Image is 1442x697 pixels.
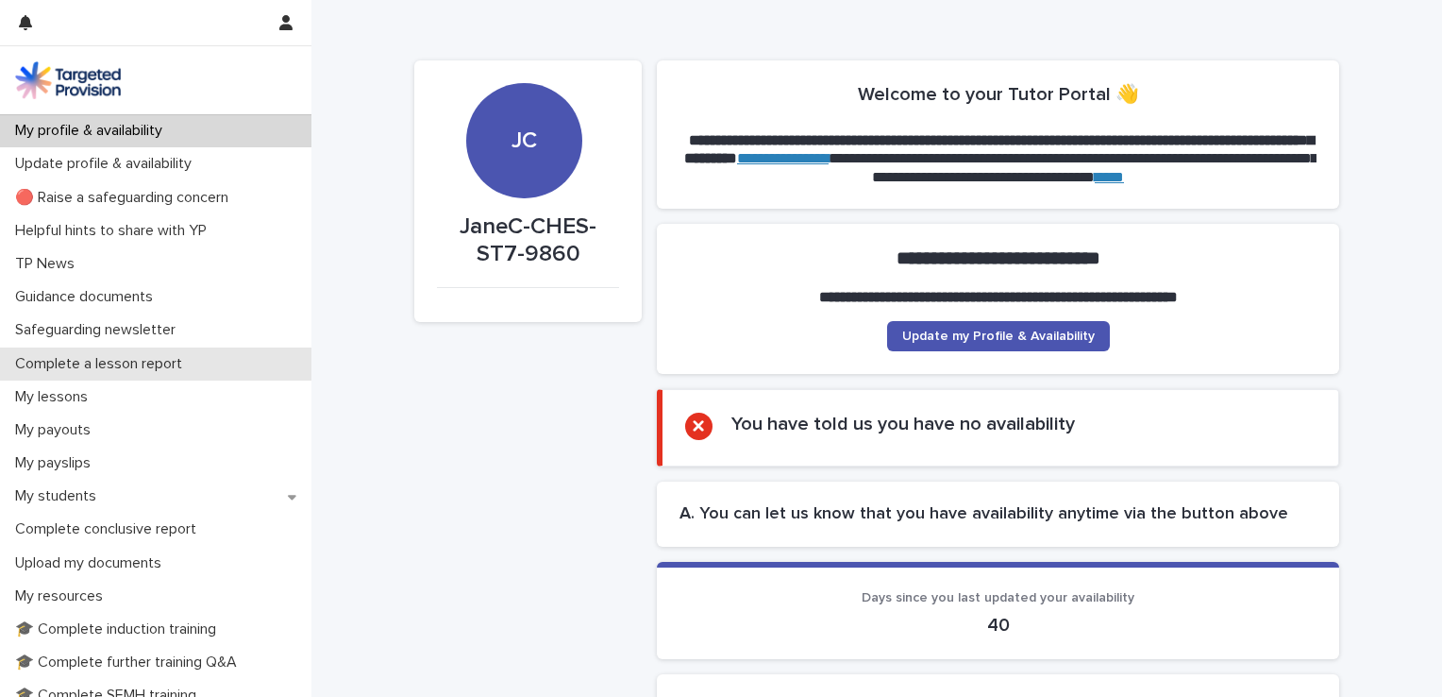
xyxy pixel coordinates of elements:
h2: You have told us you have no availability [731,413,1075,435]
p: 🎓 Complete induction training [8,620,231,638]
p: My payouts [8,421,106,439]
p: Complete a lesson report [8,355,197,373]
p: Helpful hints to share with YP [8,222,222,240]
span: Days since you last updated your availability [862,591,1134,604]
h2: A. You can let us know that you have availability anytime via the button above [679,504,1316,525]
p: My students [8,487,111,505]
p: Complete conclusive report [8,520,211,538]
a: Update my Profile & Availability [887,321,1110,351]
p: Safeguarding newsletter [8,321,191,339]
h2: Welcome to your Tutor Portal 👋 [858,83,1139,106]
p: 🔴 Raise a safeguarding concern [8,189,243,207]
p: JaneC-CHES-ST7-9860 [437,213,619,268]
p: TP News [8,255,90,273]
p: Upload my documents [8,554,176,572]
p: My profile & availability [8,122,177,140]
p: 🎓 Complete further training Q&A [8,654,252,671]
p: My lessons [8,388,103,406]
span: Update my Profile & Availability [902,330,1095,343]
img: M5nRWzHhSzIhMunXDL62 [15,61,121,99]
p: My resources [8,587,118,605]
div: JC [466,12,581,155]
p: 40 [679,614,1316,637]
p: Update profile & availability [8,155,207,173]
p: My payslips [8,454,106,472]
p: Guidance documents [8,288,168,306]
